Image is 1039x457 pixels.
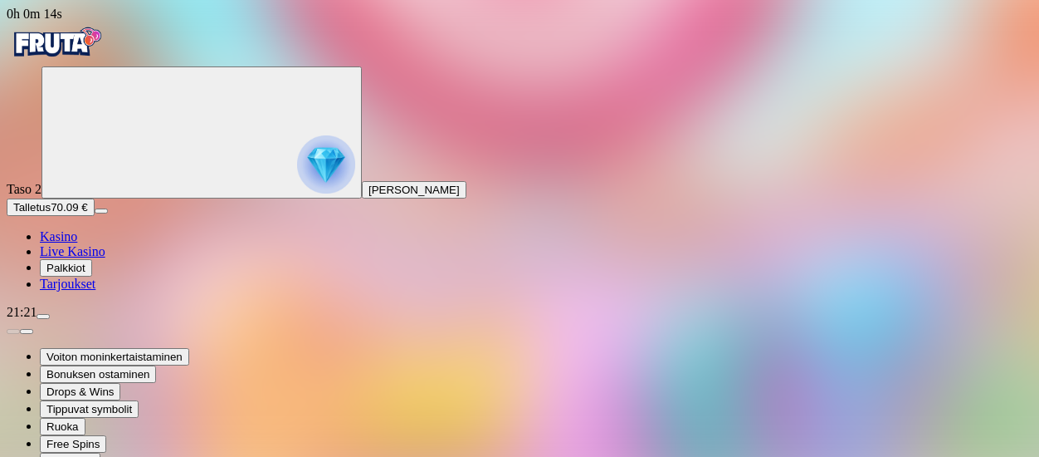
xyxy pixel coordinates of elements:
a: Fruta [7,52,106,66]
span: Ruoka [46,420,79,433]
a: gift-inverted iconTarjoukset [40,277,95,291]
button: menu [95,209,108,214]
span: Free Spins [46,438,100,450]
button: Drops & Wins [40,383,120,400]
a: poker-chip iconLive Kasino [40,244,105,258]
button: next slide [20,329,33,334]
button: prev slide [7,329,20,334]
button: reward progress [41,66,362,199]
span: Taso 2 [7,182,41,196]
span: Live Kasino [40,244,105,258]
button: reward iconPalkkiot [40,259,92,277]
span: Palkkiot [46,262,85,274]
button: Talletusplus icon70.09 € [7,199,95,216]
img: reward progress [297,135,355,194]
span: user session time [7,7,62,21]
span: [PERSON_NAME] [368,184,460,196]
span: Tippuvat symbolit [46,403,132,415]
button: Ruoka [40,418,85,435]
img: Fruta [7,22,106,63]
span: Bonuksen ostaminen [46,368,149,381]
nav: Primary [7,22,1032,292]
span: Voiton moninkertaistaminen [46,351,183,363]
button: menu [37,314,50,319]
button: Free Spins [40,435,106,453]
span: Drops & Wins [46,386,114,398]
span: Talletus [13,201,51,214]
button: Bonuksen ostaminen [40,366,156,383]
button: Voiton moninkertaistaminen [40,348,189,366]
button: [PERSON_NAME] [362,181,466,199]
a: diamond iconKasino [40,229,77,243]
span: 21:21 [7,305,37,319]
span: Kasino [40,229,77,243]
span: Tarjoukset [40,277,95,291]
button: Tippuvat symbolit [40,400,139,418]
span: 70.09 € [51,201,87,214]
